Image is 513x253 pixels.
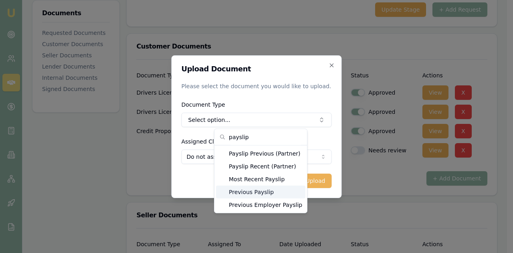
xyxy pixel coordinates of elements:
[229,129,302,145] input: Search...
[216,147,305,160] div: Payslip Previous (Partner)
[182,65,332,73] h2: Upload Document
[216,160,305,173] div: Payslip Recent (Partner)
[182,113,332,127] button: Select option...
[216,173,305,186] div: Most Recent Payslip
[216,186,305,198] div: Previous Payslip
[216,198,305,211] div: Previous Employer Payslip
[214,146,307,213] div: Search...
[182,101,225,108] label: Document Type
[182,82,332,90] p: Please select the document you would like to upload.
[182,138,225,145] label: Assigned Client
[299,174,331,188] button: Upload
